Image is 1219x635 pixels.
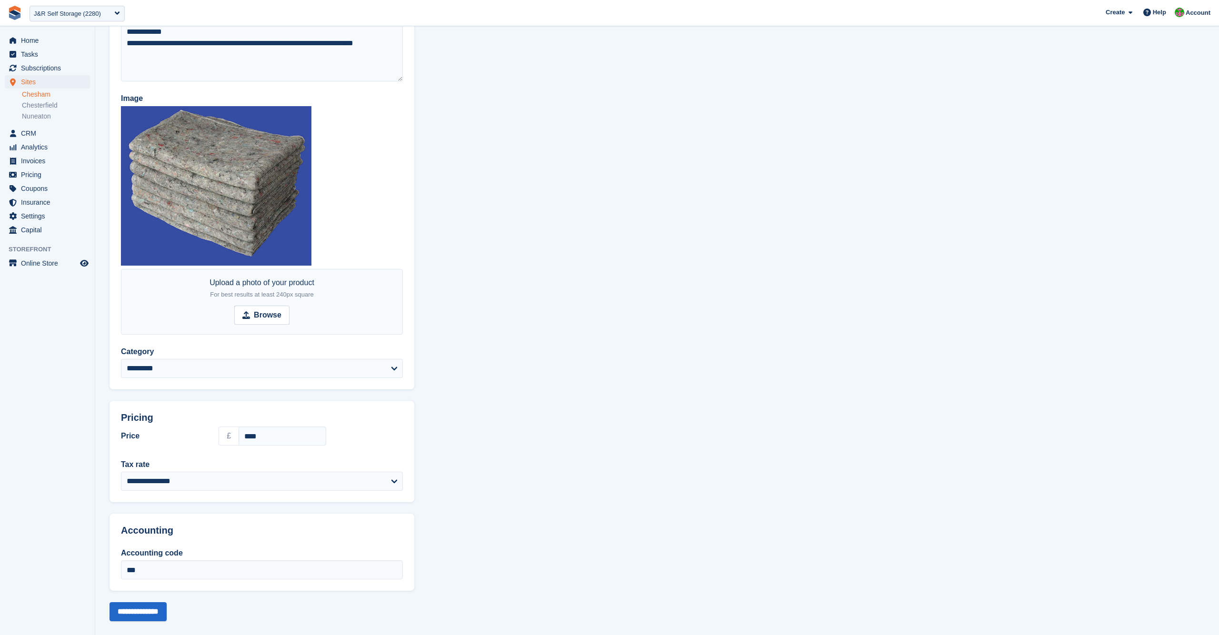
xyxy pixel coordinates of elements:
a: Chesham [22,90,90,99]
a: menu [5,48,90,61]
label: Category [121,346,403,357]
span: Capital [21,223,78,237]
a: menu [5,127,90,140]
a: Nuneaton [22,112,90,121]
a: menu [5,34,90,47]
a: menu [5,196,90,209]
span: Sites [21,75,78,89]
div: J&R Self Storage (2280) [34,9,101,19]
a: menu [5,140,90,154]
a: menu [5,223,90,237]
a: menu [5,209,90,223]
span: Create [1106,8,1125,17]
span: Pricing [21,168,78,181]
span: Subscriptions [21,61,78,75]
h2: Accounting [121,525,403,536]
a: menu [5,61,90,75]
img: Will McNeilly [1175,8,1184,17]
a: menu [5,168,90,181]
a: Preview store [79,258,90,269]
span: Coupons [21,182,78,195]
span: Home [21,34,78,47]
span: CRM [21,127,78,140]
input: Browse [234,306,290,325]
div: Upload a photo of your product [210,277,314,300]
span: Tasks [21,48,78,61]
a: Chesterfield [22,101,90,110]
a: menu [5,75,90,89]
span: For best results at least 240px square [210,291,314,298]
span: Online Store [21,257,78,270]
label: Tax rate [121,459,403,470]
a: menu [5,182,90,195]
strong: Browse [254,309,281,321]
a: menu [5,154,90,168]
a: menu [5,257,90,270]
span: Insurance [21,196,78,209]
span: Settings [21,209,78,223]
label: Image [121,93,403,104]
img: stora-icon-8386f47178a22dfd0bd8f6a31ec36ba5ce8667c1dd55bd0f319d3a0aa187defe.svg [8,6,22,20]
label: Accounting code [121,547,403,559]
span: Invoices [21,154,78,168]
span: Pricing [121,412,153,423]
span: Storefront [9,245,95,254]
span: Analytics [21,140,78,154]
span: Help [1153,8,1166,17]
span: Account [1186,8,1210,18]
img: Transit%20blanket.jpg [121,106,311,266]
label: Price [121,430,207,442]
